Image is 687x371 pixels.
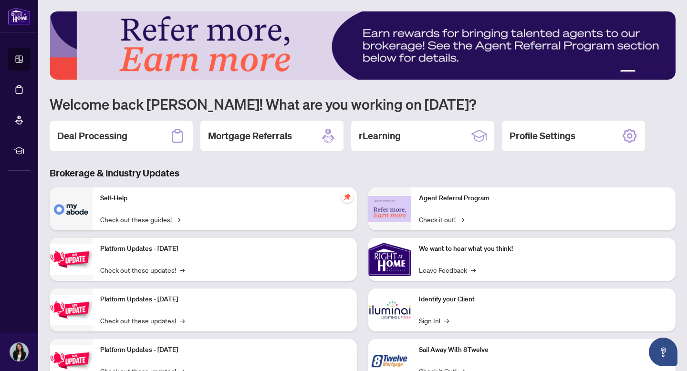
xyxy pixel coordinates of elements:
a: Leave Feedback→ [419,265,476,275]
img: Profile Icon [10,343,28,361]
span: → [444,315,449,326]
img: Agent Referral Program [368,196,411,222]
span: pushpin [342,191,353,203]
h1: Welcome back [PERSON_NAME]! What are you working on [DATE]? [50,95,676,113]
p: Agent Referral Program [419,193,668,204]
button: Open asap [649,338,677,366]
h2: Deal Processing [57,129,127,143]
a: Check out these guides!→ [100,214,180,225]
img: Platform Updates - July 8, 2025 [50,295,93,325]
button: 3 [647,70,651,74]
p: We want to hear what you think! [419,244,668,254]
img: Identify your Client [368,289,411,331]
img: logo [8,7,31,25]
p: Self-Help [100,193,349,204]
img: We want to hear what you think! [368,238,411,281]
p: Sail Away With 8Twelve [419,345,668,355]
button: 5 [662,70,666,74]
p: Identify your Client [419,294,668,305]
p: Platform Updates - [DATE] [100,244,349,254]
a: Check out these updates!→ [100,315,185,326]
span: → [459,214,464,225]
h2: rLearning [359,129,401,143]
h2: Profile Settings [510,129,575,143]
button: 1 [620,70,635,74]
span: → [180,265,185,275]
a: Sign In!→ [419,315,449,326]
h2: Mortgage Referrals [208,129,292,143]
span: → [471,265,476,275]
p: Platform Updates - [DATE] [100,294,349,305]
span: → [180,315,185,326]
button: 4 [655,70,658,74]
a: Check it out!→ [419,214,464,225]
p: Platform Updates - [DATE] [100,345,349,355]
a: Check out these updates!→ [100,265,185,275]
img: Slide 0 [50,11,676,80]
button: 2 [639,70,643,74]
img: Self-Help [50,187,93,230]
img: Platform Updates - July 21, 2025 [50,244,93,274]
span: → [176,214,180,225]
h3: Brokerage & Industry Updates [50,166,676,180]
